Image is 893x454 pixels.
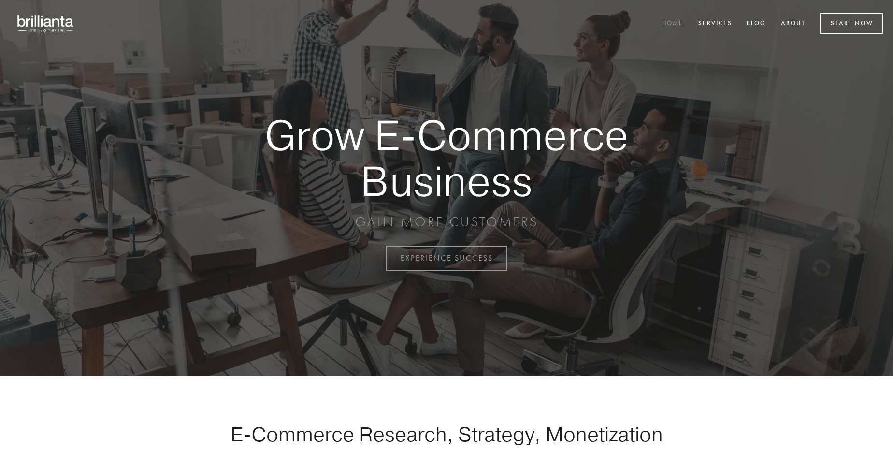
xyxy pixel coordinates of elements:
a: Home [656,16,690,32]
a: Start Now [820,13,883,34]
a: EXPERIENCE SUCCESS [386,246,507,271]
h1: E-Commerce Research, Strategy, Monetization [200,422,693,446]
strong: Grow E-Commerce Business [231,112,662,204]
a: Blog [740,16,772,32]
a: About [775,16,812,32]
a: Services [692,16,738,32]
p: GAIN MORE CUSTOMERS [231,213,662,231]
img: brillianta - research, strategy, marketing [10,10,82,38]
